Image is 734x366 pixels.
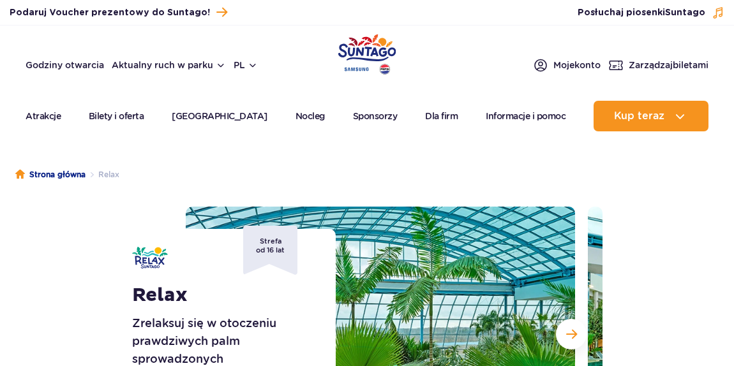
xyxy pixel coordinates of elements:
span: Strefa od 16 lat [243,226,297,275]
span: Posłuchaj piosenki [578,6,705,19]
span: Zarządzaj biletami [629,59,708,71]
a: Sponsorzy [353,101,398,131]
span: Suntago [665,8,705,17]
a: Podaruj Voucher prezentowy do Suntago! [10,4,227,21]
li: Relax [86,168,119,181]
button: Następny slajd [556,319,587,349]
a: Zarządzajbiletami [608,57,708,73]
img: Relax [132,247,168,268]
button: Aktualny ruch w parku [112,60,226,70]
a: Godziny otwarcia [26,59,104,71]
a: Park of Poland [338,32,396,73]
a: Mojekonto [533,57,601,73]
a: Informacje i pomoc [486,101,565,131]
h1: Relax [132,284,326,307]
a: Strona główna [15,168,86,181]
button: Posłuchaj piosenkiSuntago [578,6,724,19]
a: Dla firm [425,101,458,131]
span: Moje konto [553,59,601,71]
button: Kup teraz [594,101,708,131]
span: Kup teraz [614,110,664,122]
a: [GEOGRAPHIC_DATA] [172,101,267,131]
a: Bilety i oferta [89,101,144,131]
a: Atrakcje [26,101,61,131]
button: pl [234,59,258,71]
span: Podaruj Voucher prezentowy do Suntago! [10,6,210,19]
a: Nocleg [296,101,325,131]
